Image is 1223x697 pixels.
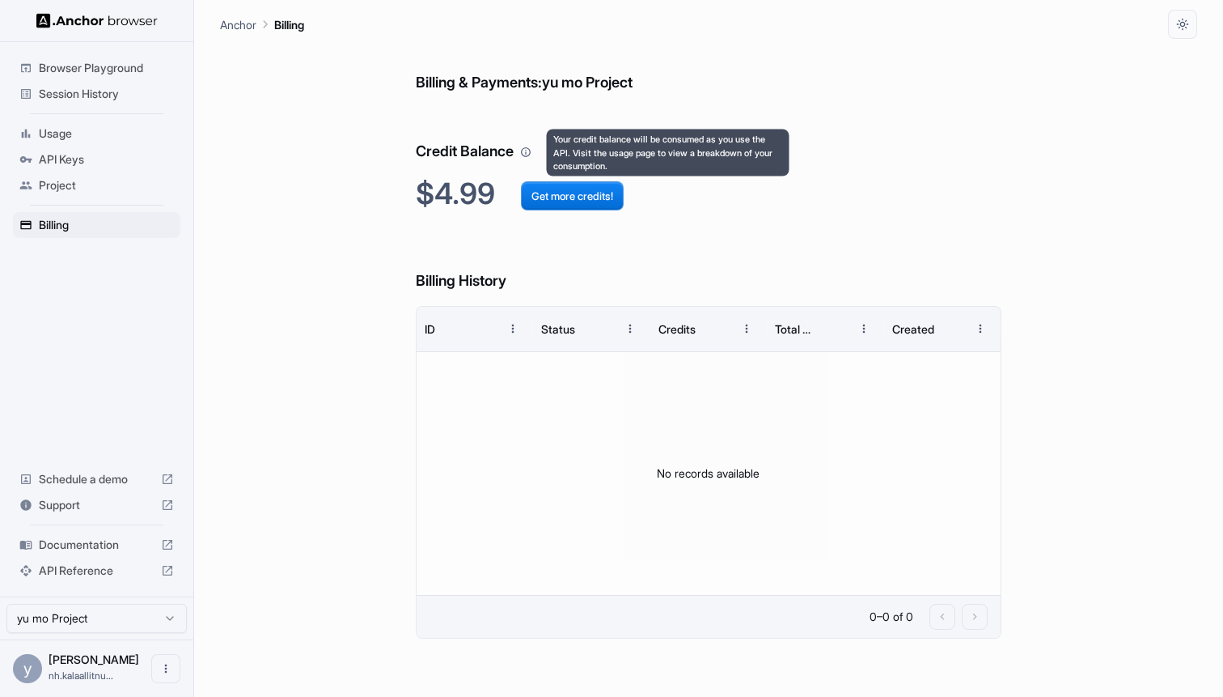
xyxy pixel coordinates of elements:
[425,322,435,336] div: ID
[520,147,531,158] svg: Your credit balance will be consumed as you use the API. Visit the usage page to view a breakdown...
[416,176,1002,211] h2: $4.99
[13,532,180,558] div: Documentation
[13,492,180,518] div: Support
[775,322,819,336] div: Total Cost
[13,147,180,172] div: API Keys
[49,669,113,682] span: nh.kalaallitnunaat@gmail.com
[703,314,732,343] button: Sort
[870,609,913,625] p: 0–0 of 0
[13,121,180,147] div: Usage
[39,151,174,168] span: API Keys
[151,654,180,683] button: Open menu
[416,39,1002,95] h6: Billing & Payments: yu mo Project
[521,181,624,210] button: Get more credits!
[469,314,498,343] button: Sort
[49,652,139,666] span: yu mo
[849,314,878,343] button: Menu
[586,314,616,343] button: Sort
[36,13,158,28] img: Anchor Logo
[13,654,42,683] div: y
[616,314,645,343] button: Menu
[39,217,174,233] span: Billing
[39,497,154,513] span: Support
[732,314,761,343] button: Menu
[39,471,154,487] span: Schedule a demo
[274,16,304,33] p: Billing
[892,322,934,336] div: Created
[13,81,180,107] div: Session History
[39,60,174,76] span: Browser Playground
[13,55,180,81] div: Browser Playground
[39,86,174,102] span: Session History
[13,558,180,584] div: API Reference
[820,314,849,343] button: Sort
[937,314,966,343] button: Sort
[416,237,1002,293] h6: Billing History
[13,172,180,198] div: Project
[13,466,180,492] div: Schedule a demo
[541,322,575,336] div: Status
[220,15,304,33] nav: breadcrumb
[547,130,789,176] div: Your credit balance will be consumed as you use the API. Visit the usage page to view a breakdown...
[416,108,1002,164] h6: Credit Balance
[39,177,174,193] span: Project
[13,212,180,238] div: Billing
[498,314,527,343] button: Menu
[417,352,1001,595] div: No records available
[39,563,154,579] span: API Reference
[39,125,174,142] span: Usage
[966,314,995,343] button: Menu
[220,16,256,33] p: Anchor
[39,537,154,553] span: Documentation
[658,322,696,336] div: Credits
